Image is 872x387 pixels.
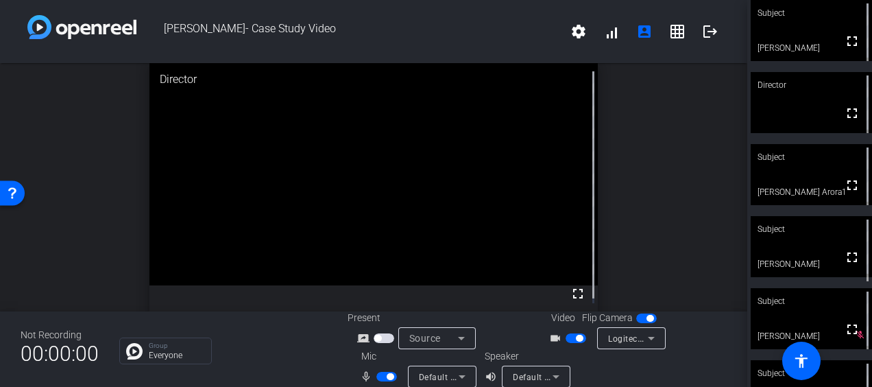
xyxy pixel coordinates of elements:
div: Subject [751,288,872,314]
mat-icon: screen_share_outline [357,330,374,347]
div: Subject [751,216,872,242]
p: Group [149,342,204,349]
mat-icon: mic_none [360,368,376,385]
div: Mic [348,349,485,364]
mat-icon: fullscreen [844,33,860,49]
span: Source [409,333,441,344]
div: Present [348,311,485,325]
div: Not Recording [21,328,99,342]
div: Director [149,61,598,98]
div: Subject [751,144,872,170]
mat-icon: fullscreen [570,285,586,302]
mat-icon: fullscreen [844,321,860,338]
mat-icon: settings [570,23,587,40]
span: [PERSON_NAME]- Case Study Video [136,15,562,48]
span: Default - Microphone Array (Realtek(R) Audio) [419,371,602,382]
p: Everyone [149,351,204,360]
mat-icon: fullscreen [844,105,860,121]
img: Chat Icon [126,343,143,360]
div: Subject [751,360,872,386]
mat-icon: volume_up [485,368,501,385]
div: Speaker [485,349,567,364]
mat-icon: grid_on [669,23,686,40]
mat-icon: fullscreen [844,249,860,266]
mat-icon: videocam_outline [549,330,566,347]
mat-icon: account_box [636,23,653,40]
span: Flip Camera [582,311,633,325]
div: Director [751,72,872,98]
mat-icon: fullscreen [844,177,860,193]
span: Video [551,311,575,325]
img: white-gradient.svg [27,15,136,39]
button: signal_cellular_alt [595,15,628,48]
span: Logitech Webcam C925e (046d:085b) [608,333,760,344]
mat-icon: logout [702,23,718,40]
span: 00:00:00 [21,337,99,371]
span: Default - Speakers (Realtek(R) Audio) [513,371,661,382]
mat-icon: accessibility [793,353,810,369]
